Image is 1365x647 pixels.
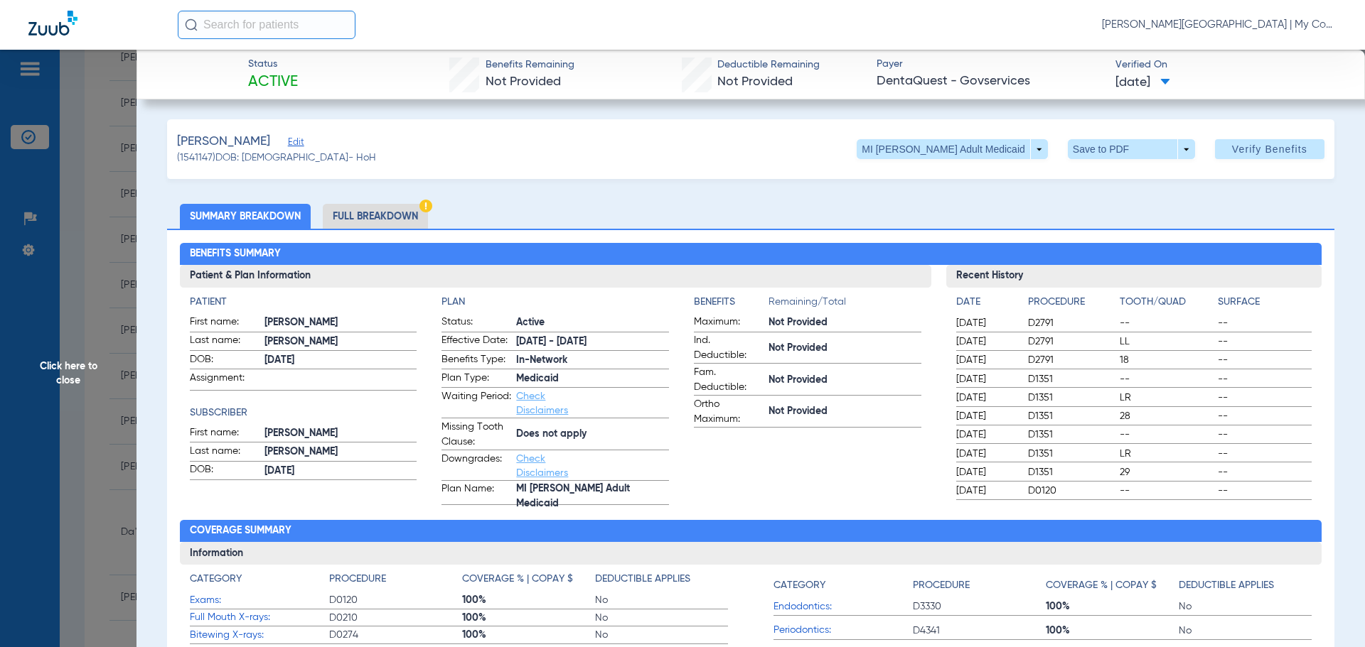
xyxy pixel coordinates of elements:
span: 100% [462,611,595,625]
h4: Tooth/Quad [1120,295,1214,310]
span: Not Provided [769,404,921,419]
span: 100% [462,628,595,642]
span: Verify Benefits [1232,143,1307,155]
span: -- [1218,447,1312,461]
span: Deductible Remaining [717,58,820,72]
h4: Benefits [694,295,769,310]
span: Payer [877,57,1103,72]
app-breakdown-title: Date [956,295,1016,315]
span: Exams: [190,593,329,608]
span: MI [PERSON_NAME] Adult Medicaid [516,489,669,504]
h4: Category [773,578,825,593]
span: [DATE] [956,372,1016,386]
app-breakdown-title: Tooth/Quad [1120,295,1214,315]
h4: Coverage % | Copay $ [1046,578,1157,593]
a: Check Disclaimers [516,454,568,478]
span: D2791 [1028,353,1115,367]
span: Active [516,315,669,330]
span: D0120 [1028,484,1115,498]
iframe: Chat Widget [1294,579,1365,647]
li: Full Breakdown [323,204,428,229]
span: [DATE] [956,465,1016,479]
h2: Coverage Summary [180,520,1322,543]
span: D1351 [1028,428,1115,442]
span: [DATE] [956,353,1016,367]
span: D0120 [329,593,462,607]
span: -- [1218,409,1312,423]
span: First name: [190,425,259,442]
span: 100% [1046,624,1179,638]
span: Does not apply [516,427,669,442]
h4: Surface [1218,295,1312,310]
app-breakdown-title: Category [773,572,913,598]
span: -- [1120,372,1214,386]
span: Status: [441,315,511,332]
span: D0274 [329,628,462,642]
h4: Coverage % | Copay $ [462,572,573,587]
span: -- [1120,428,1214,442]
span: LL [1120,335,1214,349]
span: 29 [1120,465,1214,479]
span: D1351 [1028,465,1115,479]
span: [DATE] [956,428,1016,442]
span: 100% [462,593,595,607]
img: Search Icon [185,18,198,31]
span: [DATE] [956,484,1016,498]
span: -- [1218,353,1312,367]
span: D0210 [329,611,462,625]
img: Hazard [419,200,432,212]
span: -- [1120,484,1214,498]
app-breakdown-title: Benefits [694,295,769,315]
span: -- [1218,372,1312,386]
span: In-Network [516,353,669,368]
span: 18 [1120,353,1214,367]
img: Zuub Logo [28,11,77,36]
span: D1351 [1028,447,1115,461]
input: Search for patients [178,11,355,39]
app-breakdown-title: Procedure [329,572,462,592]
span: [DATE] [1115,74,1170,92]
span: Not Provided [769,315,921,330]
span: Waiting Period: [441,389,511,418]
span: Edit [288,137,301,151]
app-breakdown-title: Deductible Applies [1179,572,1312,598]
span: [DATE] [264,464,417,479]
span: [DATE] [956,447,1016,461]
span: Benefits Type: [441,352,511,369]
h4: Procedure [913,578,970,593]
h4: Date [956,295,1016,310]
span: D1351 [1028,409,1115,423]
h4: Procedure [329,572,386,587]
span: Last name: [190,333,259,350]
span: [DATE] [956,409,1016,423]
span: Benefits Remaining [486,58,574,72]
h2: Benefits Summary [180,243,1322,266]
span: Plan Type: [441,371,511,388]
h3: Information [180,542,1322,565]
span: No [1179,599,1312,614]
span: [DATE] [956,335,1016,349]
h4: Category [190,572,242,587]
span: [DATE] - [DATE] [516,335,669,349]
span: Medicaid [516,371,669,386]
span: Missing Tooth Clause: [441,420,511,450]
span: [PERSON_NAME] [264,445,417,460]
span: Status [248,57,298,72]
span: -- [1218,391,1312,405]
span: Periodontics: [773,623,913,638]
app-breakdown-title: Patient [190,295,417,310]
span: Not Provided [769,373,921,388]
span: Full Mouth X-rays: [190,610,329,625]
h4: Plan [441,295,669,310]
h4: Deductible Applies [595,572,690,587]
span: No [1179,624,1312,638]
span: DOB: [190,352,259,369]
span: [DATE] [956,391,1016,405]
h3: Recent History [946,265,1322,288]
app-breakdown-title: Surface [1218,295,1312,315]
h4: Procedure [1028,295,1115,310]
span: Endodontics: [773,599,913,614]
span: Fam. Deductible: [694,365,764,395]
button: MI [PERSON_NAME] Adult Medicaid [857,139,1048,159]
